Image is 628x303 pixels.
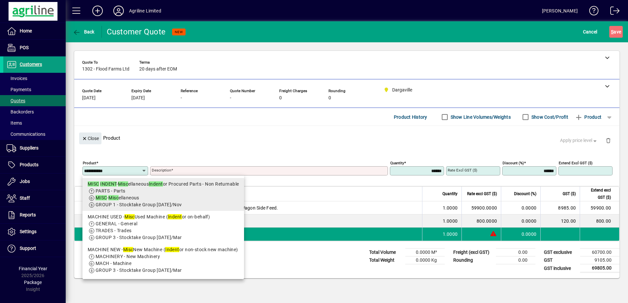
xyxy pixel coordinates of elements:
td: Total Volume [366,249,405,256]
span: PARTS - Parts [96,188,125,193]
span: 1302 - Flood Farms Ltd [82,67,129,72]
span: MACH - Machine [96,261,131,266]
span: [DATE] [82,95,96,101]
td: 8985.00 [540,201,580,214]
span: Extend excl GST ($) [584,187,611,201]
app-page-header-button: Close [78,135,103,141]
span: Settings [20,229,36,234]
span: Discount (%) [514,190,536,197]
span: - [181,95,182,101]
span: 1.0000 [443,231,458,237]
span: Payments [7,87,31,92]
a: Settings [3,224,66,240]
mat-label: Description [152,168,171,172]
div: MACHINE USED - Used Machine ( or on-behalf) [88,213,239,220]
td: 0.00 [496,249,535,256]
em: Misc [108,195,119,200]
span: Apply price level [560,137,598,144]
mat-label: Quantity [390,161,404,165]
span: 1.0000 [443,218,458,224]
em: INDENT [100,181,117,187]
div: Customer Quote [107,27,166,37]
span: GST ($) [563,190,576,197]
app-page-header-button: Back [66,26,102,38]
a: Quotes [3,95,66,106]
em: MISC [96,195,107,200]
span: Cancel [583,27,597,37]
a: Reports [3,207,66,223]
span: 20 days after EOM [139,67,177,72]
span: Home [20,28,32,33]
button: Add [87,5,108,17]
button: Delete [600,132,616,148]
span: ave [611,27,621,37]
mat-error: Required [152,175,383,182]
mat-label: Extend excl GST ($) [559,161,593,165]
span: Quantity [442,190,458,197]
span: S [611,29,614,34]
div: MACHINE NEW - New Machine ( or non-stock new machine) [88,246,239,253]
span: Backorders [7,109,34,114]
div: - ellaneous or Procured Parts - Non Returnable [88,181,239,188]
a: Staff [3,190,66,207]
td: Rounding [450,256,496,264]
em: Misc [123,247,133,252]
a: Logout [605,1,620,23]
a: Support [3,240,66,257]
span: GENERAL - General [96,221,137,226]
mat-option: MACHINE NEW - Misc New Machine (Indent or non-stock new machine) [82,244,244,276]
span: Support [20,246,36,251]
button: Product History [391,111,430,123]
div: 800.0000 [466,218,497,224]
td: GST inclusive [541,264,580,273]
a: POS [3,40,66,56]
td: Freight (excl GST) [450,249,496,256]
em: Misc [124,214,135,219]
td: 800.00 [580,214,619,228]
mat-label: Rate excl GST ($) [448,168,477,172]
div: [PERSON_NAME] [542,6,578,16]
span: Products [20,162,38,167]
span: Invoices [7,76,27,81]
a: Home [3,23,66,39]
span: GROUP 3 - Stocktake Group [DATE]/Mar [96,268,182,273]
span: POS [20,45,29,50]
td: 0.0000 [501,201,540,214]
button: Apply price level [557,135,601,147]
td: 0.0000 Kg [405,256,445,264]
span: TRADES - Trades [96,228,132,233]
span: Customers [20,62,42,67]
div: 59900.0000 [466,205,497,211]
td: 0.0000 [501,228,540,241]
td: Total Weight [366,256,405,264]
td: GST [541,256,580,264]
a: Invoices [3,73,66,84]
em: Misc [118,181,128,187]
a: Communications [3,129,66,140]
mat-label: Discount (%) [503,161,524,165]
a: Items [3,117,66,129]
button: Back [71,26,96,38]
span: Staff [20,195,30,201]
em: Indent [165,247,179,252]
span: Jobs [20,179,30,184]
span: Communications [7,131,45,137]
span: - [230,95,231,101]
td: 0.0000 [501,214,540,228]
button: Cancel [581,26,599,38]
span: Product History [394,112,427,122]
span: 0 [328,95,331,101]
mat-option: MACHINE USED - Misc Used Machine (Indent or on-behalf) [82,211,244,244]
td: GST exclusive [541,249,580,256]
app-page-header-button: Delete [600,137,616,143]
mat-option: MISC INDENT - Miscellaneous Indent or Procured Parts - Non Returnable [82,178,244,211]
label: Show Cost/Profit [530,114,568,120]
span: [DATE] [131,95,145,101]
td: 60700.00 [580,249,619,256]
a: Payments [3,84,66,95]
span: Package [24,280,42,285]
a: Jobs [3,173,66,190]
span: Close [82,133,99,144]
a: Products [3,157,66,173]
em: Indent [168,214,182,219]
